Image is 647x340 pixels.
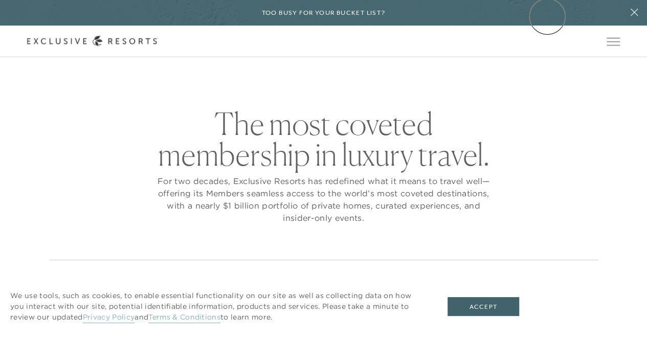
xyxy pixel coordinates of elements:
[83,312,135,323] a: Privacy Policy
[155,108,493,170] h2: The most coveted membership in luxury travel.
[607,38,620,45] button: Open navigation
[262,8,386,18] h6: Too busy for your bucket list?
[148,312,220,323] a: Terms & Conditions
[10,290,427,323] p: We use tools, such as cookies, to enable essential functionality on our site as well as collectin...
[448,297,519,316] button: Accept
[155,175,493,224] p: For two decades, Exclusive Resorts has redefined what it means to travel well—offering its Member...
